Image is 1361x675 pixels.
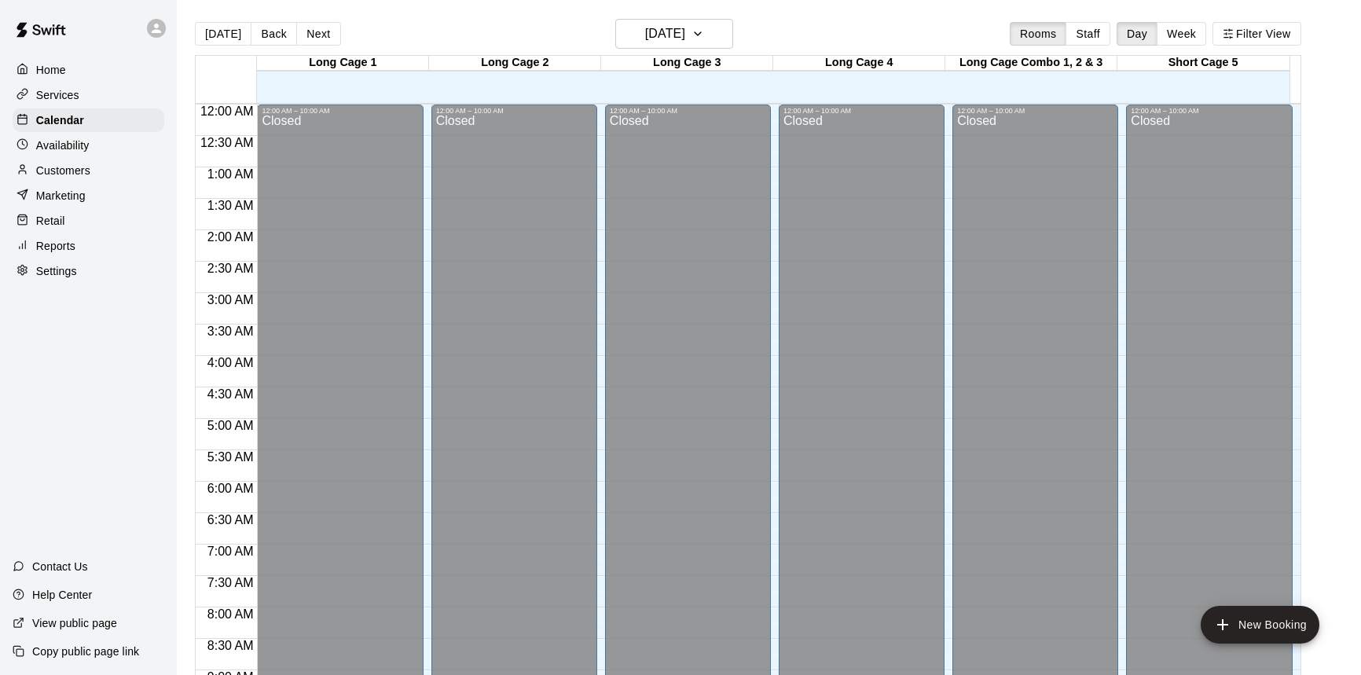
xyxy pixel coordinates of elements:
[945,56,1117,71] div: Long Cage Combo 1, 2 & 3
[32,644,139,659] p: Copy public page link
[251,22,297,46] button: Back
[36,138,90,153] p: Availability
[204,513,258,526] span: 6:30 AM
[36,263,77,279] p: Settings
[13,83,164,107] a: Services
[436,107,592,115] div: 12:00 AM – 10:00 AM
[204,639,258,652] span: 8:30 AM
[196,105,258,118] span: 12:00 AM
[615,19,733,49] button: [DATE]
[36,112,84,128] p: Calendar
[13,134,164,157] a: Availability
[32,615,117,631] p: View public page
[601,56,773,71] div: Long Cage 3
[204,387,258,401] span: 4:30 AM
[204,356,258,369] span: 4:00 AM
[204,576,258,589] span: 7:30 AM
[257,56,429,71] div: Long Cage 1
[32,587,92,603] p: Help Center
[32,559,88,574] p: Contact Us
[204,325,258,338] span: 3:30 AM
[1117,22,1157,46] button: Day
[36,213,65,229] p: Retail
[262,107,418,115] div: 12:00 AM – 10:00 AM
[1157,22,1206,46] button: Week
[773,56,945,71] div: Long Cage 4
[204,230,258,244] span: 2:00 AM
[645,23,685,45] h6: [DATE]
[429,56,601,71] div: Long Cage 2
[204,167,258,181] span: 1:00 AM
[36,238,75,254] p: Reports
[13,209,164,233] a: Retail
[1117,56,1289,71] div: Short Cage 5
[196,136,258,149] span: 12:30 AM
[1131,107,1287,115] div: 12:00 AM – 10:00 AM
[195,22,251,46] button: [DATE]
[13,159,164,182] a: Customers
[1212,22,1300,46] button: Filter View
[204,482,258,495] span: 6:00 AM
[1201,606,1319,644] button: add
[1066,22,1110,46] button: Staff
[783,107,940,115] div: 12:00 AM – 10:00 AM
[13,184,164,207] a: Marketing
[204,545,258,558] span: 7:00 AM
[204,262,258,275] span: 2:30 AM
[204,450,258,464] span: 5:30 AM
[204,293,258,306] span: 3:00 AM
[296,22,340,46] button: Next
[13,234,164,258] a: Reports
[957,107,1113,115] div: 12:00 AM – 10:00 AM
[36,188,86,204] p: Marketing
[1010,22,1066,46] button: Rooms
[204,607,258,621] span: 8:00 AM
[36,62,66,78] p: Home
[13,259,164,283] a: Settings
[610,107,766,115] div: 12:00 AM – 10:00 AM
[13,108,164,132] a: Calendar
[204,199,258,212] span: 1:30 AM
[36,163,90,178] p: Customers
[36,87,79,103] p: Services
[13,58,164,82] a: Home
[204,419,258,432] span: 5:00 AM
